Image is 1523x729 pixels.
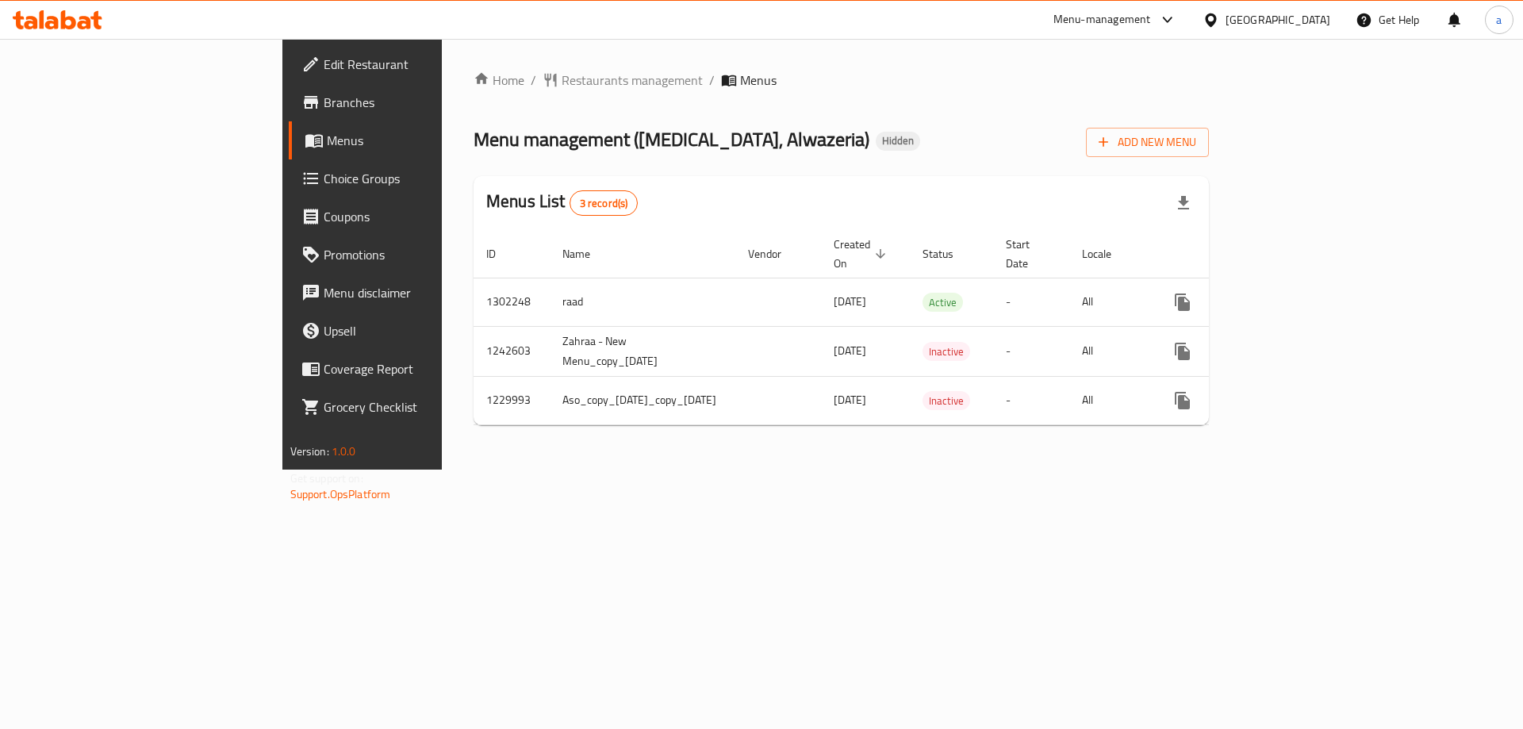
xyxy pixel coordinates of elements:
[1069,326,1151,376] td: All
[876,134,920,148] span: Hidden
[289,121,537,159] a: Menus
[324,169,524,188] span: Choice Groups
[1202,382,1240,420] button: Change Status
[993,376,1069,424] td: -
[740,71,777,90] span: Menus
[1226,11,1330,29] div: [GEOGRAPHIC_DATA]
[1164,184,1203,222] div: Export file
[923,342,970,361] div: Inactive
[1164,332,1202,370] button: more
[550,326,735,376] td: Zahraa - New Menu_copy_[DATE]
[923,293,963,312] div: Active
[570,196,638,211] span: 3 record(s)
[1151,230,1329,278] th: Actions
[324,321,524,340] span: Upsell
[324,359,524,378] span: Coverage Report
[290,468,363,489] span: Get support on:
[290,484,391,505] a: Support.OpsPlatform
[324,283,524,302] span: Menu disclaimer
[923,244,974,263] span: Status
[1069,376,1151,424] td: All
[289,274,537,312] a: Menu disclaimer
[289,159,537,198] a: Choice Groups
[709,71,715,90] li: /
[327,131,524,150] span: Menus
[289,388,537,426] a: Grocery Checklist
[834,340,866,361] span: [DATE]
[332,441,356,462] span: 1.0.0
[474,71,1209,90] nav: breadcrumb
[923,343,970,361] span: Inactive
[748,244,802,263] span: Vendor
[324,207,524,226] span: Coupons
[324,245,524,264] span: Promotions
[562,71,703,90] span: Restaurants management
[486,244,516,263] span: ID
[876,132,920,151] div: Hidden
[543,71,703,90] a: Restaurants management
[1099,132,1196,152] span: Add New Menu
[290,441,329,462] span: Version:
[324,93,524,112] span: Branches
[834,235,891,273] span: Created On
[1202,283,1240,321] button: Change Status
[570,190,639,216] div: Total records count
[923,294,963,312] span: Active
[993,326,1069,376] td: -
[324,397,524,416] span: Grocery Checklist
[550,278,735,326] td: raad
[1006,235,1050,273] span: Start Date
[834,291,866,312] span: [DATE]
[486,190,638,216] h2: Menus List
[923,391,970,410] div: Inactive
[289,198,537,236] a: Coupons
[289,236,537,274] a: Promotions
[474,121,869,157] span: Menu management ( [MEDICAL_DATA], Alwazeria )
[474,230,1329,425] table: enhanced table
[1164,283,1202,321] button: more
[562,244,611,263] span: Name
[923,392,970,410] span: Inactive
[993,278,1069,326] td: -
[1496,11,1502,29] span: a
[289,350,537,388] a: Coverage Report
[289,45,537,83] a: Edit Restaurant
[1164,382,1202,420] button: more
[1082,244,1132,263] span: Locale
[1069,278,1151,326] td: All
[1202,332,1240,370] button: Change Status
[550,376,735,424] td: Aso_copy_[DATE]_copy_[DATE]
[834,389,866,410] span: [DATE]
[324,55,524,74] span: Edit Restaurant
[289,83,537,121] a: Branches
[1053,10,1151,29] div: Menu-management
[1086,128,1209,157] button: Add New Menu
[289,312,537,350] a: Upsell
